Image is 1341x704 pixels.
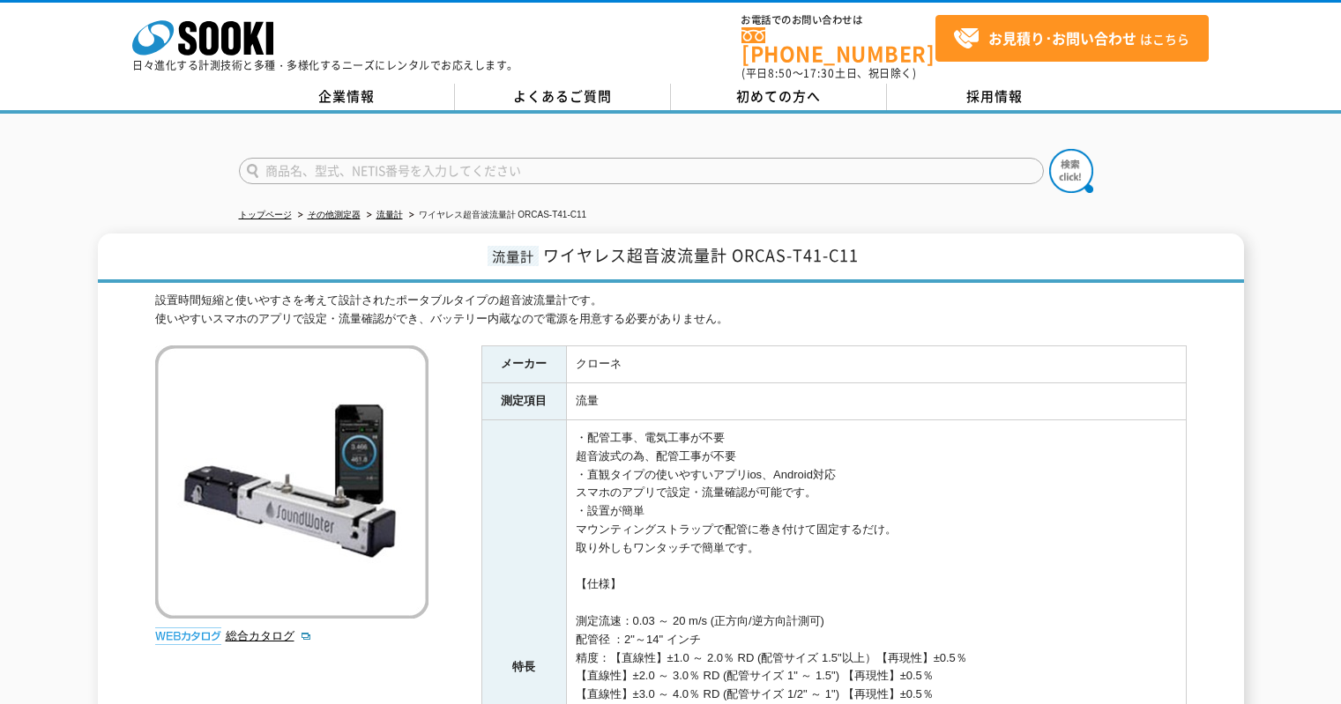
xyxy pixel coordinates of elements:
[488,246,539,266] span: 流量計
[155,345,428,619] img: ワイヤレス超音波流量計 ORCAS-T41-C11
[741,65,916,81] span: (平日 ～ 土日、祝日除く)
[406,206,587,225] li: ワイヤレス超音波流量計 ORCAS-T41-C11
[988,27,1136,48] strong: お見積り･お問い合わせ
[481,383,566,420] th: 測定項目
[481,346,566,383] th: メーカー
[671,84,887,110] a: 初めての方へ
[566,346,1186,383] td: クローネ
[455,84,671,110] a: よくあるご質問
[376,210,403,219] a: 流量計
[566,383,1186,420] td: 流量
[239,158,1044,184] input: 商品名、型式、NETIS番号を入力してください
[803,65,835,81] span: 17:30
[887,84,1103,110] a: 採用情報
[132,60,518,70] p: 日々進化する計測技術と多種・多様化するニーズにレンタルでお応えします。
[768,65,793,81] span: 8:50
[1049,149,1093,193] img: btn_search.png
[239,84,455,110] a: 企業情報
[155,292,1187,329] div: 設置時間短縮と使いやすさを考えて設計されたポータブルタイプの超音波流量計です。 使いやすいスマホのアプリで設定・流量確認ができ、バッテリー内蔵なので電源を用意する必要がありません。
[239,210,292,219] a: トップページ
[736,86,821,106] span: 初めての方へ
[741,27,935,63] a: [PHONE_NUMBER]
[155,627,221,645] img: webカタログ
[741,15,935,26] span: お電話でのお問い合わせは
[953,26,1189,52] span: はこちら
[935,15,1209,62] a: お見積り･お問い合わせはこちら
[226,629,312,642] a: 総合カタログ
[543,243,859,267] span: ワイヤレス超音波流量計 ORCAS-T41-C11
[308,210,361,219] a: その他測定器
